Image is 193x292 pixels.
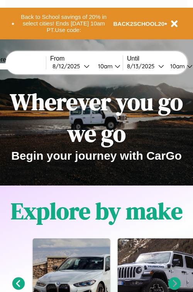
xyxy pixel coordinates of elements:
h1: Explore by make [11,195,183,227]
div: 10am [166,62,187,70]
b: BACK2SCHOOL20 [113,20,165,27]
button: Back to School savings of 20% in select cities! Ends [DATE] 10am PT.Use code: [14,12,113,35]
div: 10am [94,62,115,70]
div: 8 / 13 / 2025 [127,62,158,70]
button: 10am [92,62,123,70]
div: 8 / 12 / 2025 [52,62,84,70]
label: From [50,55,123,62]
button: 8/12/2025 [50,62,92,70]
